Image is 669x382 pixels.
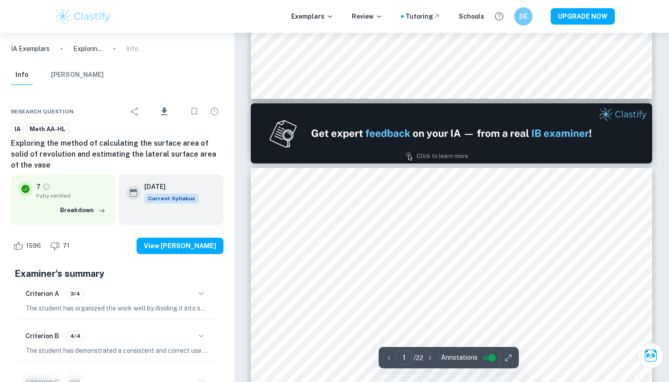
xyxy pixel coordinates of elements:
h6: [DATE] [144,182,192,192]
a: Schools [459,11,484,21]
p: Info [126,44,138,54]
a: Grade fully verified [42,183,51,191]
button: Breakdown [58,204,108,217]
div: Like [11,239,46,253]
span: 4/4 [67,332,84,340]
h6: Exploring the method of calculating the surface area of solid of revolution and estimating the la... [11,138,223,171]
button: DÉ [514,7,532,25]
p: The student has organized the work well by dividing it into sections with clear subdivisions in t... [25,303,209,313]
button: UPGRADE NOW [551,8,615,25]
button: [PERSON_NAME] [51,65,104,85]
div: Dislike [48,239,75,253]
img: Ad [251,103,652,163]
button: View [PERSON_NAME] [137,238,223,254]
p: Exploring the method of calculating the surface area of solid of revolution and estimating the la... [73,44,102,54]
div: Report issue [205,102,223,121]
span: Current Syllabus [144,194,199,204]
div: This exemplar is based on the current syllabus. Feel free to refer to it for inspiration/ideas wh... [144,194,199,204]
a: IA Exemplars [11,44,50,54]
img: Clastify logo [54,7,112,25]
p: Exemplars [291,11,334,21]
p: 7 [36,182,41,192]
button: Info [11,65,33,85]
div: Download [146,100,183,123]
span: Fully verified [36,192,108,200]
span: Math AA-HL [26,125,69,134]
a: IA [11,123,24,135]
button: Ask Clai [638,343,664,368]
h6: DÉ [518,11,529,21]
span: Research question [11,107,74,116]
span: IA [11,125,24,134]
span: Annotations [441,353,477,362]
div: Bookmark [185,102,203,121]
div: Share [126,102,144,121]
span: 3/4 [67,290,83,298]
p: Review [352,11,383,21]
a: Tutoring [405,11,441,21]
h6: Criterion A [25,289,59,299]
button: Help and Feedback [492,9,507,24]
span: 71 [58,241,75,250]
h6: Criterion B [25,331,59,341]
a: Math AA-HL [26,123,69,135]
p: The student has demonstrated a consistent and correct use of mathematical notation, symbols, and ... [25,346,209,356]
p: / 22 [414,353,423,363]
span: 1596 [21,241,46,250]
h5: Examiner's summary [15,267,220,280]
